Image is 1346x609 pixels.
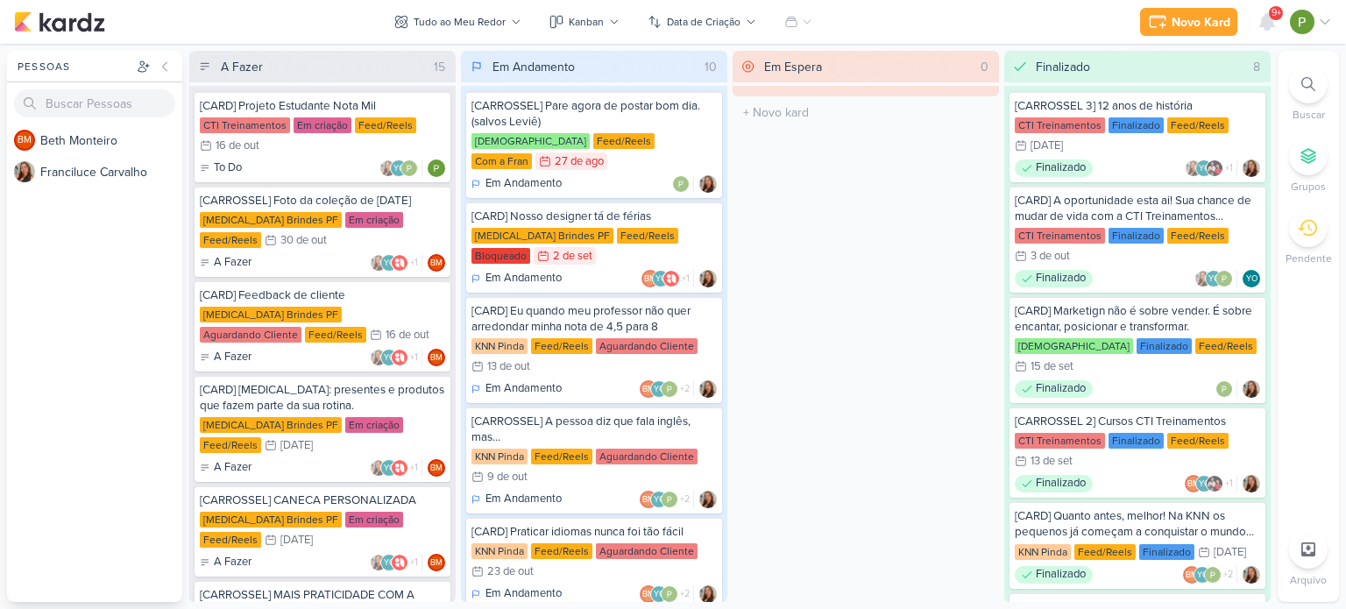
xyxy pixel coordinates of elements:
div: 3 de out [1031,251,1070,262]
div: KNN Pinda [471,449,528,464]
div: Finalizado [1015,475,1093,492]
div: Finalizado [1015,159,1093,177]
div: [DEMOGRAPHIC_DATA] [1015,338,1133,354]
img: Franciluce Carvalho [1243,566,1260,584]
p: YO [393,165,405,173]
div: 13 de set [1031,456,1073,467]
img: cti direção [1206,159,1223,177]
div: [MEDICAL_DATA] Brindes PF [471,228,613,244]
div: Yasmin Oliveira [380,459,398,477]
div: Beth Monteiro [428,349,445,366]
img: Allegra Plásticos e Brindes Personalizados [662,270,680,287]
img: Franciluce Carvalho [370,254,387,272]
div: [CARD] Projeto Estudante Nota Mil [200,98,445,114]
div: [MEDICAL_DATA] Brindes PF [200,212,342,228]
div: Feed/Reels [617,228,678,244]
button: Novo Kard [1140,8,1237,36]
div: Colaboradores: Franciluce Carvalho, Yasmin Oliveira, cti direção, Paloma Paixão Designer [1185,159,1237,177]
div: Feed/Reels [531,338,592,354]
div: Beth Monteiro [428,459,445,477]
div: Em Espera [764,58,822,76]
p: Em Andamento [485,380,562,398]
p: Em Andamento [485,175,562,193]
li: Ctrl + F [1278,65,1339,123]
div: [CARROSSEL] A pessoa diz que fala inglês, mas... [471,414,717,445]
p: Finalizado [1036,270,1086,287]
div: Aguardando Cliente [200,327,301,343]
span: +1 [408,256,418,270]
div: Colaboradores: Franciluce Carvalho, Yasmin Oliveira, Allegra Plásticos e Brindes Personalizados, ... [370,554,422,571]
img: Franciluce Carvalho [1243,159,1260,177]
div: Feed/Reels [531,543,592,559]
div: Em Andamento [471,491,562,508]
div: Feed/Reels [593,133,655,149]
p: YO [384,354,395,363]
img: Franciluce Carvalho [14,161,35,182]
img: Paloma Paixão Designer [661,491,678,508]
img: Franciluce Carvalho [1194,270,1212,287]
div: Beth Monteiro [640,491,657,508]
div: [CARD] Allegra: presentes e produtos que fazem parte da sua rotina. [200,382,445,414]
div: CTI Treinamentos [200,117,290,133]
img: Allegra Plásticos e Brindes Personalizados [391,459,408,477]
div: Em criação [294,117,351,133]
div: [DEMOGRAPHIC_DATA] [471,133,590,149]
img: Franciluce Carvalho [370,554,387,571]
div: 27 de ago [555,156,604,167]
div: Beth Monteiro [640,380,657,398]
div: [CARD] Quanto antes, melhor! Na KNN os pequenos já começam a conquistar o mundo aos 4 anos. [1015,508,1260,540]
div: [DATE] [280,440,313,451]
p: Pendente [1286,251,1332,266]
div: Finalizado [1137,338,1192,354]
div: 9 de out [487,471,528,483]
p: YO [384,259,395,268]
div: Colaboradores: Franciluce Carvalho, Yasmin Oliveira, Allegra Plásticos e Brindes Personalizados, ... [370,349,422,366]
p: YO [1199,165,1210,173]
div: Colaboradores: Paloma Paixão Designer [672,175,694,193]
div: Aguardando Cliente [596,338,698,354]
p: A Fazer [214,349,251,366]
div: Responsável: Beth Monteiro [428,459,445,477]
div: Colaboradores: Beth Monteiro, Yasmin Oliveira, Paloma Paixão Designer, knnpinda@gmail.com, financ... [640,380,694,398]
p: BM [430,559,443,568]
div: A Fazer [221,58,263,76]
div: KNN Pinda [1015,544,1071,560]
img: Allegra Plásticos e Brindes Personalizados [391,349,408,366]
div: Feed/Reels [1167,433,1229,449]
div: Em Andamento [492,58,575,76]
div: [CARD] Nosso designer tá de férias [471,209,717,224]
div: Finalizado [1109,117,1164,133]
div: [DATE] [1031,140,1063,152]
div: Feed/Reels [355,117,416,133]
div: Feed/Reels [531,449,592,464]
div: Colaboradores: Beth Monteiro, Yasmin Oliveira, Paloma Paixão Designer, knnpinda@gmail.com, financ... [640,491,694,508]
div: 16 de out [386,329,429,341]
p: Finalizado [1036,380,1086,398]
div: KNN Pinda [471,338,528,354]
div: Em criação [345,417,403,433]
img: Franciluce Carvalho [370,349,387,366]
div: Feed/Reels [1195,338,1257,354]
div: Yasmin Oliveira [380,254,398,272]
div: Responsável: Franciluce Carvalho [699,585,717,603]
div: Yasmin Oliveira [1195,475,1213,492]
div: Em criação [345,512,403,528]
div: Responsável: Franciluce Carvalho [1243,475,1260,492]
div: [CARROSSEL 2] Cursos CTI Treinamentos [1015,414,1260,429]
p: Finalizado [1036,159,1086,177]
img: Paloma Paixão Designer [1290,10,1314,34]
div: Responsável: Beth Monteiro [428,349,445,366]
div: Feed/Reels [1074,544,1136,560]
img: Franciluce Carvalho [1243,380,1260,398]
img: kardz.app [14,11,105,32]
div: Aguardando Cliente [596,543,698,559]
div: Beth Monteiro [14,130,35,151]
div: Finalizado [1015,270,1093,287]
div: [CARD] Feedback de cliente [200,287,445,303]
div: Responsável: Beth Monteiro [428,254,445,272]
div: [CARROSSEL 3] 12 anos de história [1015,98,1260,114]
div: To Do [200,159,242,177]
p: YO [654,496,665,505]
div: Responsável: Franciluce Carvalho [1243,380,1260,398]
div: Colaboradores: Beth Monteiro, Yasmin Oliveira, Paloma Paixão Designer, knnpinda@gmail.com, financ... [1183,566,1237,584]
